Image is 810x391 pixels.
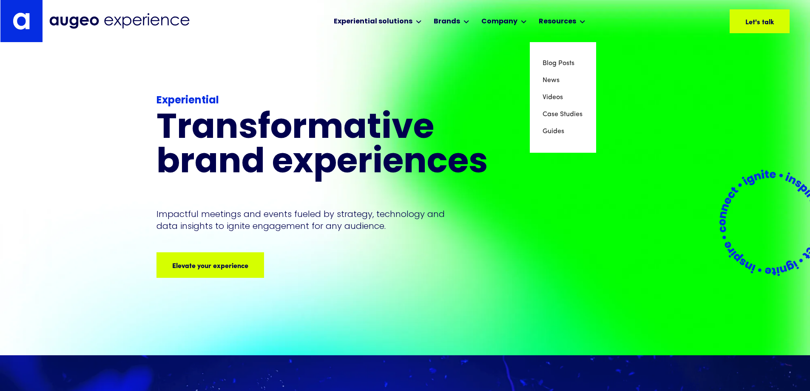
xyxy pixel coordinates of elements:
[334,17,412,27] div: Experiential solutions
[543,55,583,72] a: Blog Posts
[543,89,583,106] a: Videos
[156,208,449,232] p: Impactful meetings and events fueled by strategy, technology and data insights to ignite engageme...
[49,13,190,29] img: Augeo Experience business unit full logo in midnight blue.
[156,252,264,278] a: Elevate your experience
[543,72,583,89] a: News
[156,93,524,108] div: Experiential
[530,42,596,153] nav: Resources
[13,12,30,30] img: Augeo's "a" monogram decorative logo in white.
[434,17,460,27] div: Brands
[730,9,790,33] a: Let's talk
[543,123,583,140] a: Guides
[481,17,517,27] div: Company
[156,112,524,181] h1: Transformative brand experiences
[543,106,583,123] a: Case Studies
[539,17,576,27] div: Resources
